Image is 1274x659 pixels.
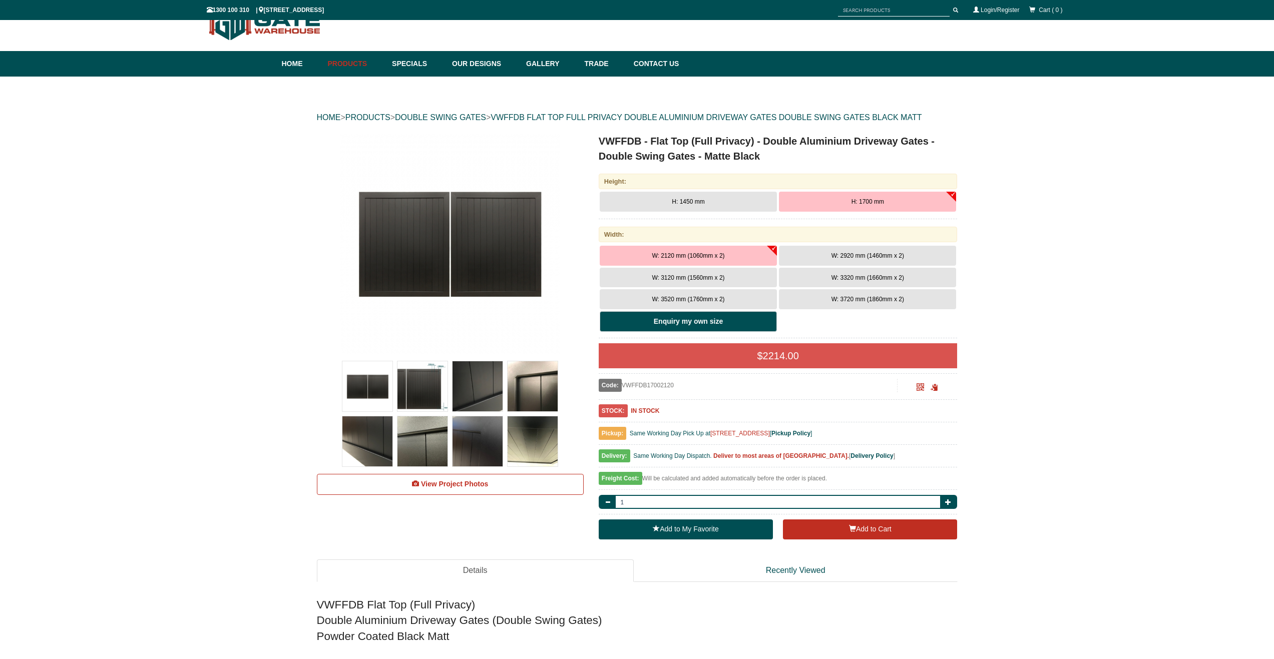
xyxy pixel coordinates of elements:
span: View Project Photos [421,480,488,488]
button: W: 3520 mm (1760mm x 2) [600,289,777,309]
span: W: 2120 mm (1060mm x 2) [652,252,724,259]
a: Specials [387,51,447,77]
a: Trade [579,51,628,77]
b: Enquiry my own size [654,317,723,325]
span: Click to copy the URL [931,384,938,391]
a: VWFFDB - Flat Top (Full Privacy) - Double Aluminium Driveway Gates - Double Swing Gates - Matte B... [318,134,583,354]
div: Width: [599,227,958,242]
span: H: 1450 mm [672,198,704,205]
span: W: 3720 mm (1860mm x 2) [831,296,904,303]
div: $ [599,343,958,368]
span: H: 1700 mm [852,198,884,205]
span: W: 3120 mm (1560mm x 2) [652,274,724,281]
img: VWFFDB - Flat Top (Full Privacy) - Double Aluminium Driveway Gates - Double Swing Gates - Matte B... [397,416,448,466]
a: View Project Photos [317,474,584,495]
span: Cart ( 0 ) [1039,7,1062,14]
span: 1300 100 310 | [STREET_ADDRESS] [207,7,324,14]
img: VWFFDB - Flat Top (Full Privacy) - Double Aluminium Driveway Gates - Double Swing Gates - Matte B... [342,361,392,411]
b: IN STOCK [631,407,659,414]
a: Add to My Favorite [599,519,773,539]
div: VWFFDB17002120 [599,379,898,392]
h2: VWFFDB Flat Top (Full Privacy) Double Aluminium Driveway Gates (Double Swing Gates) Powder Coated... [317,597,958,644]
a: Click to enlarge and scan to share. [917,385,924,392]
span: Pickup: [599,427,626,440]
a: Gallery [521,51,579,77]
button: W: 3720 mm (1860mm x 2) [779,289,956,309]
span: Code: [599,379,622,392]
span: Same Working Day Pick Up at [ ] [630,430,812,437]
div: > > > [317,102,958,134]
a: Delivery Policy [851,452,893,459]
a: PRODUCTS [345,113,390,122]
a: Login/Register [981,7,1019,14]
button: W: 3320 mm (1660mm x 2) [779,268,956,288]
button: H: 1700 mm [779,192,956,212]
img: VWFFDB - Flat Top (Full Privacy) - Double Aluminium Driveway Gates - Double Swing Gates - Matte B... [453,361,503,411]
img: VWFFDB - Flat Top (Full Privacy) - Double Aluminium Driveway Gates - Double Swing Gates - Matte B... [397,361,448,411]
span: 2214.00 [763,350,799,361]
a: Home [282,51,323,77]
button: Add to Cart [783,519,957,539]
a: DOUBLE SWING GATES [395,113,486,122]
a: Contact Us [629,51,679,77]
a: Our Designs [447,51,521,77]
iframe: LiveChat chat widget [1074,391,1274,624]
a: Recently Viewed [634,559,958,582]
input: SEARCH PRODUCTS [838,4,950,17]
a: [STREET_ADDRESS] [710,430,770,437]
b: Deliver to most areas of [GEOGRAPHIC_DATA]. [713,452,849,459]
img: VWFFDB - Flat Top (Full Privacy) - Double Aluminium Driveway Gates - Double Swing Gates - Matte B... [340,134,560,354]
a: VWFFDB FLAT TOP FULL PRIVACY DOUBLE ALUMINIUM DRIVEWAY GATES DOUBLE SWING GATES BLACK MATT [491,113,922,122]
span: Freight Cost: [599,472,642,485]
span: W: 2920 mm (1460mm x 2) [831,252,904,259]
a: Pickup Policy [771,430,810,437]
span: Delivery: [599,449,630,462]
div: [ ] [599,450,958,467]
span: STOCK: [599,404,628,417]
a: Enquiry my own size [600,311,777,332]
img: VWFFDB - Flat Top (Full Privacy) - Double Aluminium Driveway Gates - Double Swing Gates - Matte B... [453,416,503,466]
a: Details [317,559,634,582]
a: HOME [317,113,341,122]
span: W: 3320 mm (1660mm x 2) [831,274,904,281]
img: VWFFDB - Flat Top (Full Privacy) - Double Aluminium Driveway Gates - Double Swing Gates - Matte B... [508,416,558,466]
span: W: 3520 mm (1760mm x 2) [652,296,724,303]
img: VWFFDB - Flat Top (Full Privacy) - Double Aluminium Driveway Gates - Double Swing Gates - Matte B... [342,416,392,466]
img: VWFFDB - Flat Top (Full Privacy) - Double Aluminium Driveway Gates - Double Swing Gates - Matte B... [508,361,558,411]
button: W: 2920 mm (1460mm x 2) [779,246,956,266]
button: H: 1450 mm [600,192,777,212]
a: Products [323,51,387,77]
button: W: 3120 mm (1560mm x 2) [600,268,777,288]
div: Will be calculated and added automatically before the order is placed. [599,472,958,490]
h1: VWFFDB - Flat Top (Full Privacy) - Double Aluminium Driveway Gates - Double Swing Gates - Matte B... [599,134,958,164]
span: Same Working Day Dispatch. [633,452,712,459]
button: W: 2120 mm (1060mm x 2) [600,246,777,266]
div: Height: [599,174,958,189]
